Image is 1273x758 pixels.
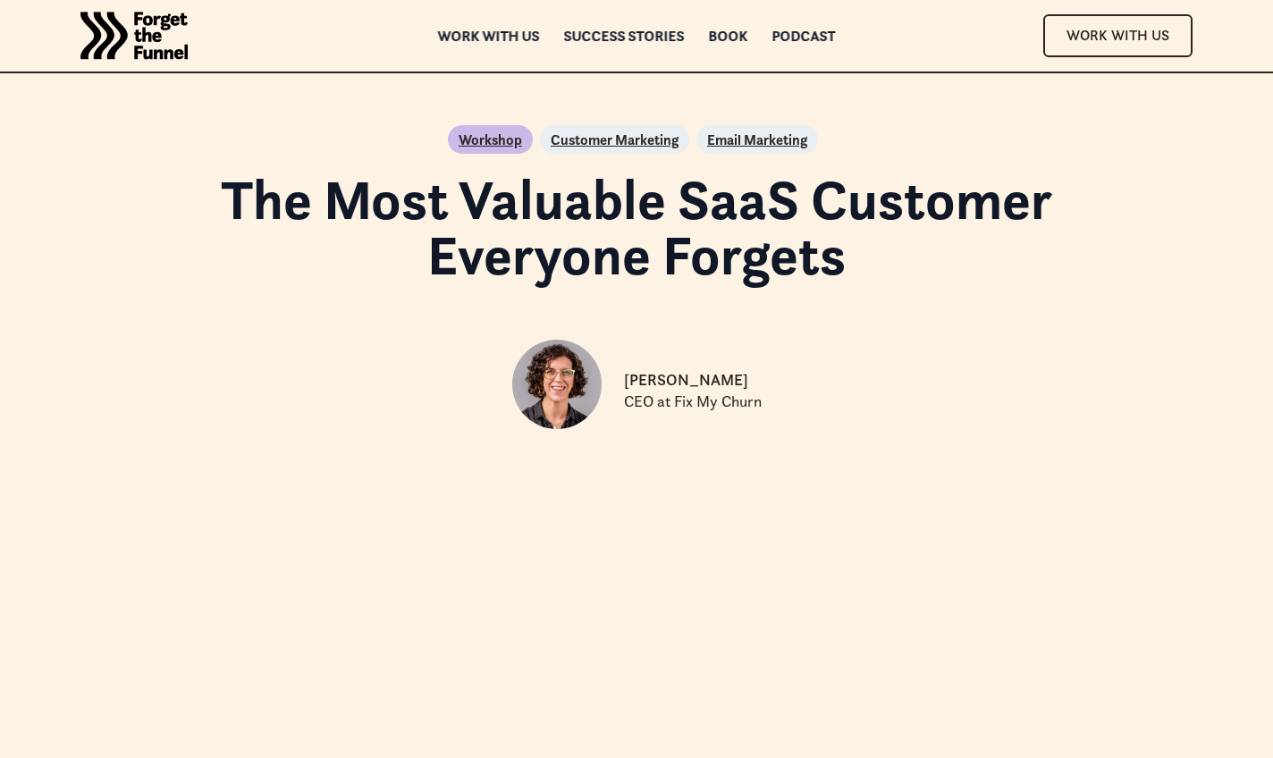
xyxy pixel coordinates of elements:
[772,29,836,42] a: Podcast
[551,129,679,150] a: Customer Marketing
[707,129,807,150] a: Email Marketing
[624,392,762,413] p: CEO at Fix My Churn
[129,172,1144,283] h1: The Most Valuable SaaS Customer Everyone Forgets
[459,129,522,150] a: Workshop
[1043,14,1193,56] a: Work With Us
[564,29,685,42] a: Success Stories
[438,29,540,42] a: Work with us
[624,370,748,392] p: [PERSON_NAME]
[709,29,748,42] a: Book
